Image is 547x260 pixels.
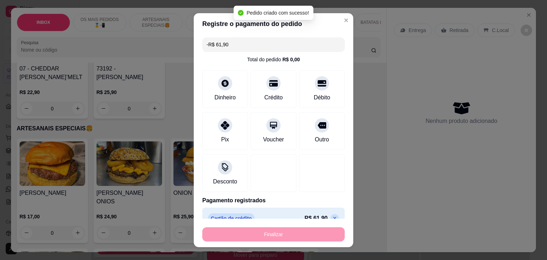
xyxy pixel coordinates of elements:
button: Close [340,15,352,26]
p: R$ 61,90 [304,214,328,223]
span: Pedido criado com sucesso! [246,10,309,16]
div: R$ 0,00 [282,56,300,63]
div: Total do pedido [247,56,300,63]
p: Cartão de crédito [208,213,255,223]
div: Desconto [213,177,237,186]
header: Registre o pagamento do pedido [194,13,353,35]
div: Voucher [263,135,284,144]
input: Ex.: hambúrguer de cordeiro [207,37,340,52]
div: Dinheiro [214,93,236,102]
div: Outro [315,135,329,144]
div: Pix [221,135,229,144]
p: Pagamento registrados [202,196,345,205]
span: check-circle [238,10,244,16]
div: Crédito [264,93,283,102]
div: Débito [314,93,330,102]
